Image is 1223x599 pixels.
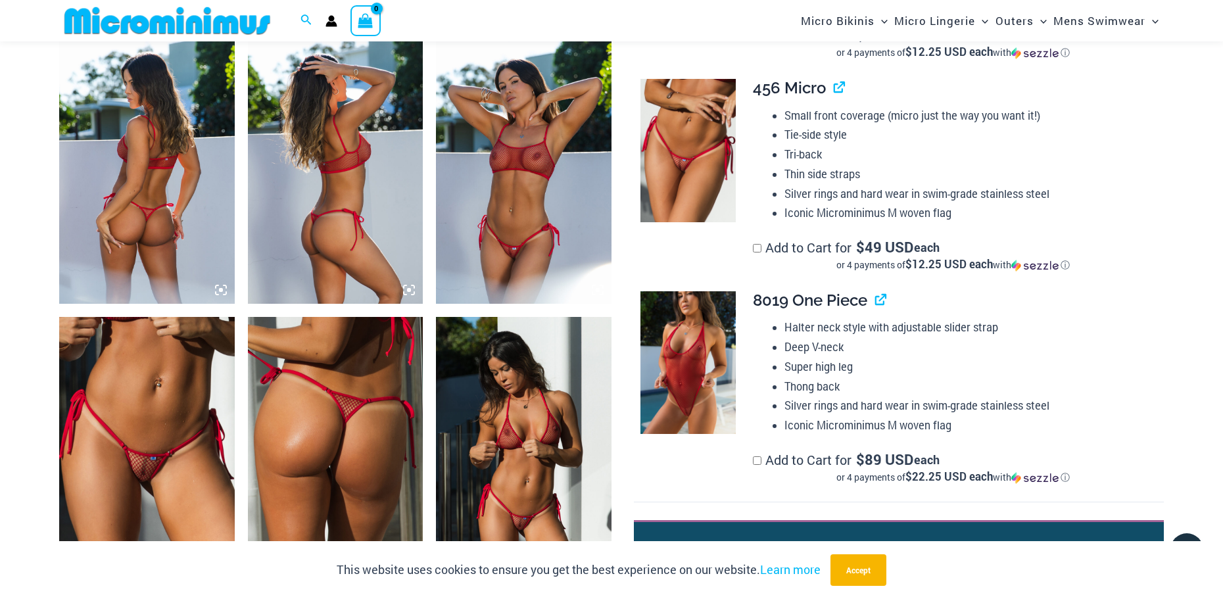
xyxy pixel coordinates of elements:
label: Add to Cart for [753,451,1153,484]
li: Halter neck style with adjustable slider strap [784,318,1153,337]
li: Iconic Microminimus M woven flag [784,416,1153,435]
a: Account icon link [325,15,337,27]
img: Summer Storm Red 332 Crop Top 449 Thong [59,41,235,304]
a: Learn more [760,562,821,577]
span: 49 USD [856,241,913,254]
li: Tri-back [784,145,1153,164]
img: Summer Storm Red 456 Micro [640,79,736,222]
img: Summer Storm Red 332 Crop Top 449 Thong [248,41,423,304]
a: OutersMenu ToggleMenu Toggle [992,4,1050,37]
span: Menu Toggle [875,4,888,37]
li: Tie-side style [784,125,1153,145]
span: Micro Lingerie [894,4,975,37]
a: View Shopping Cart, empty [350,5,381,36]
span: $12.25 USD each [905,256,993,272]
span: $ [856,450,865,469]
a: Micro BikinisMenu ToggleMenu Toggle [798,4,891,37]
li: Thin side straps [784,164,1153,184]
span: 49 USD [856,29,913,42]
li: Please choose at least 1 item. [686,537,1134,567]
li: Silver rings and hard wear in swim-grade stainless steel [784,396,1153,416]
span: 456 Micro [753,78,826,97]
span: $ [856,237,865,256]
span: 8019 One Piece [753,291,867,310]
p: This website uses cookies to ensure you get the best experience on our website. [337,560,821,580]
div: or 4 payments of$12.25 USD eachwithSezzle Click to learn more about Sezzle [753,46,1153,59]
div: or 4 payments of$12.25 USD eachwithSezzle Click to learn more about Sezzle [753,258,1153,272]
a: Mens SwimwearMenu ToggleMenu Toggle [1050,4,1162,37]
button: Accept [830,554,886,586]
img: Sezzle [1011,260,1059,272]
img: Summer Storm Red 312 Tri Top 456 Micro [436,317,611,580]
img: Sezzle [1011,47,1059,59]
span: each [914,241,940,254]
span: 89 USD [856,453,913,466]
input: Add to Cart for$49 USD eachor 4 payments of$12.25 USD eachwithSezzle Click to learn more about Se... [753,244,761,252]
li: Silver rings and hard wear in swim-grade stainless steel [784,184,1153,204]
nav: Site Navigation [796,2,1164,39]
img: Summer Storm Red 8019 One Piece [640,291,736,435]
span: Mens Swimwear [1053,4,1145,37]
a: Search icon link [300,12,312,30]
div: or 4 payments of with [753,258,1153,272]
div: or 4 payments of with [753,471,1153,484]
label: Add to Cart for [753,239,1153,272]
span: Menu Toggle [975,4,988,37]
li: Deep V-neck [784,337,1153,357]
li: Super high leg [784,357,1153,377]
li: Iconic Microminimus M woven flag [784,203,1153,223]
a: Micro LingerieMenu ToggleMenu Toggle [891,4,992,37]
span: $22.25 USD each [905,469,993,484]
li: Thong back [784,377,1153,396]
span: each [914,29,940,42]
div: or 4 payments of with [753,46,1153,59]
img: Sezzle [1011,472,1059,484]
span: $12.25 USD each [905,44,993,59]
img: Summer Storm Red 332 Crop Top 449 Thong [436,41,611,304]
input: Add to Cart for$89 USD eachor 4 payments of$22.25 USD eachwithSezzle Click to learn more about Se... [753,456,761,465]
span: Menu Toggle [1034,4,1047,37]
span: Menu Toggle [1145,4,1159,37]
img: MM SHOP LOGO FLAT [59,6,276,36]
span: Outers [995,4,1034,37]
img: Summer Storm Red 456 Micro [59,317,235,580]
img: Summer Storm Red 456 Micro [248,317,423,580]
div: or 4 payments of$22.25 USD eachwithSezzle Click to learn more about Sezzle [753,471,1153,484]
span: Micro Bikinis [801,4,875,37]
li: Small front coverage (micro just the way you want it!) [784,106,1153,126]
span: each [914,453,940,466]
label: Add to Cart for [753,27,1153,60]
